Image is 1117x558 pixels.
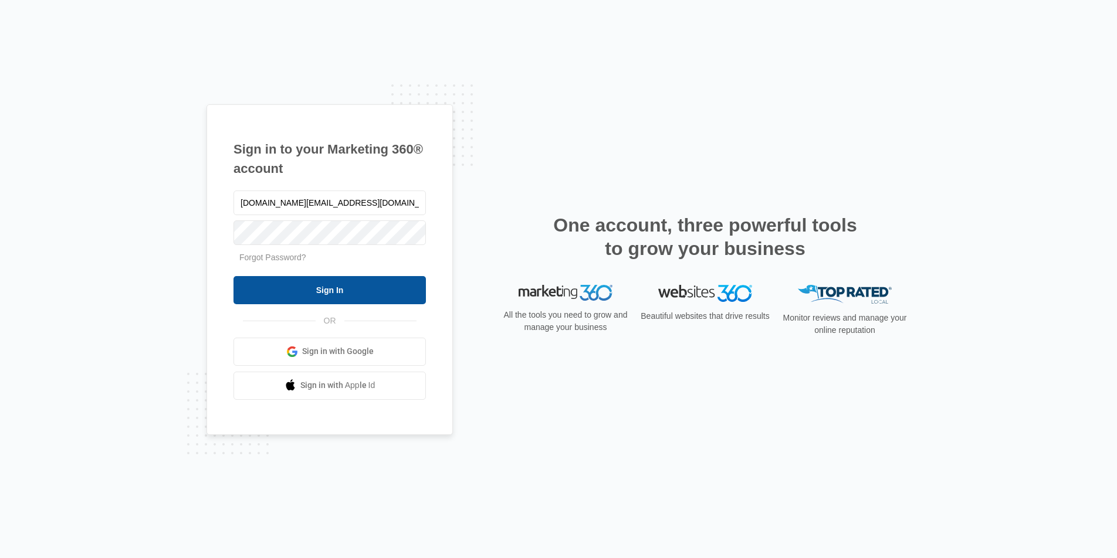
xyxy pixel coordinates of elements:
input: Email [233,190,426,215]
span: OR [316,315,344,327]
img: Marketing 360 [519,285,612,301]
span: Sign in with Google [302,345,374,358]
a: Sign in with Apple Id [233,372,426,400]
span: Sign in with Apple Id [300,379,375,392]
input: Sign In [233,276,426,304]
a: Sign in with Google [233,338,426,366]
img: Top Rated Local [798,285,892,304]
p: All the tools you need to grow and manage your business [500,309,631,334]
p: Monitor reviews and manage your online reputation [779,312,910,336]
img: Websites 360 [658,285,752,302]
h2: One account, three powerful tools to grow your business [550,213,861,260]
a: Forgot Password? [239,253,306,262]
p: Beautiful websites that drive results [639,310,771,322]
h1: Sign in to your Marketing 360® account [233,139,426,178]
